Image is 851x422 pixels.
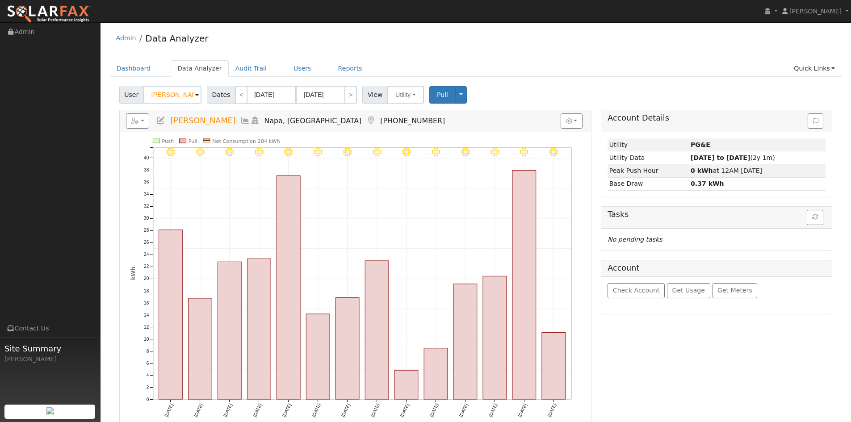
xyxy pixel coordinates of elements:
i: 8/07 - Clear [196,148,205,157]
i: 8/12 - Clear [343,148,352,157]
rect: onclick="" [424,348,448,399]
i: 8/08 - Clear [225,148,234,157]
text: [DATE] [458,403,469,418]
rect: onclick="" [512,171,536,400]
span: [PERSON_NAME] [789,8,842,15]
text: [DATE] [193,403,203,418]
td: at 12AM [DATE] [689,164,826,177]
text: 4 [146,373,149,378]
text: 24 [144,252,149,257]
span: View [362,86,388,104]
text: 20 [144,276,149,281]
text: 34 [144,192,149,196]
span: Dates [207,86,235,104]
button: Get Meters [713,283,758,298]
text: [DATE] [281,403,292,418]
i: 8/19 - Clear [549,148,558,157]
text: [DATE] [311,403,321,418]
a: Multi-Series Graph [240,116,250,125]
input: Select a User [143,86,201,104]
text: Pull [188,138,197,144]
text: [DATE] [252,403,262,418]
text: [DATE] [517,403,528,418]
text: 2 [146,385,149,390]
i: No pending tasks [608,236,662,243]
text: 14 [144,313,149,318]
td: Peak Push Hour [608,164,689,177]
i: 8/18 - Clear [520,148,528,157]
i: 8/06 - Clear [166,148,175,157]
text: [DATE] [163,403,174,418]
a: Reports [331,60,369,77]
text: [DATE] [399,403,410,418]
a: Map [366,116,376,125]
span: (2y 1m) [691,154,775,161]
span: Napa, [GEOGRAPHIC_DATA] [264,117,362,125]
button: Refresh [807,210,823,225]
text: [DATE] [370,403,380,418]
text: 40 [144,155,149,160]
text: Push [162,138,174,144]
td: Utility [608,138,689,151]
strong: [DATE] to [DATE] [691,154,750,161]
text: 6 [146,361,149,366]
a: Data Analyzer [145,33,208,44]
text: 26 [144,240,149,245]
text: 32 [144,204,149,209]
rect: onclick="" [453,284,477,399]
a: Admin [116,34,136,42]
text: 8 [146,349,149,354]
span: Check Account [613,287,660,294]
i: 8/17 - Clear [490,148,499,157]
rect: onclick="" [365,261,389,399]
text: [DATE] [547,403,557,418]
text: 12 [144,325,149,330]
rect: onclick="" [159,230,182,399]
a: Dashboard [110,60,158,77]
text: [DATE] [340,403,351,418]
rect: onclick="" [218,262,241,400]
strong: 0.37 kWh [691,180,724,187]
button: Issue History [808,113,823,129]
a: Quick Links [787,60,842,77]
h5: Tasks [608,210,826,219]
strong: 0 kWh [691,167,713,174]
text: 30 [144,216,149,221]
td: Base Draw [608,177,689,190]
i: 8/16 - Clear [461,148,470,157]
rect: onclick="" [335,298,359,400]
h5: Account [608,263,639,272]
rect: onclick="" [542,333,566,400]
a: Edit User (35889) [156,116,166,125]
span: User [119,86,144,104]
text: 22 [144,264,149,269]
text: [DATE] [429,403,439,418]
text: 38 [144,167,149,172]
rect: onclick="" [247,259,271,400]
text: kWh [130,267,136,280]
i: 8/11 - Clear [314,148,323,157]
i: 8/15 - Clear [432,148,440,157]
text: [DATE] [488,403,498,418]
i: 8/10 - Clear [284,148,293,157]
td: Utility Data [608,151,689,164]
a: Login As (last Never) [250,116,260,125]
i: 8/13 - Clear [373,148,381,157]
rect: onclick="" [483,276,507,400]
rect: onclick="" [306,314,330,399]
span: [PERSON_NAME] [170,116,235,125]
span: Site Summary [4,343,96,355]
button: Check Account [608,283,665,298]
img: SolarFax [7,5,91,24]
div: [PERSON_NAME] [4,355,96,364]
span: Get Usage [672,287,705,294]
h5: Account Details [608,113,826,123]
text: Net Consumption 284 kWh [212,138,280,144]
a: > [344,86,357,104]
a: Data Analyzer [171,60,229,77]
button: Pull [429,86,456,104]
strong: ID: 17204212, authorized: 08/21/25 [691,141,710,148]
text: 10 [144,337,149,342]
text: 36 [144,180,149,184]
button: Get Usage [667,283,710,298]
